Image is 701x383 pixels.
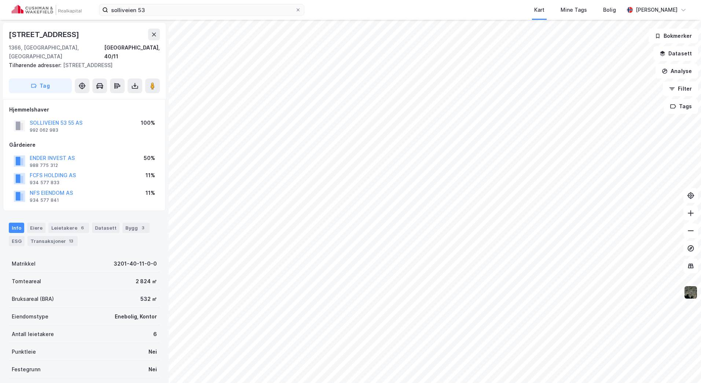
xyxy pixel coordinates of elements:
div: 532 ㎡ [140,295,157,303]
div: Leietakere [48,223,89,233]
button: Tag [9,79,72,93]
div: Nei [148,365,157,374]
div: 934 577 841 [30,197,59,203]
div: 50% [144,154,155,163]
div: 13 [67,237,75,245]
button: Datasett [653,46,698,61]
div: Nei [148,347,157,356]
div: 11% [146,189,155,197]
div: Kart [534,6,544,14]
div: 1366, [GEOGRAPHIC_DATA], [GEOGRAPHIC_DATA] [9,43,104,61]
div: Datasett [92,223,120,233]
div: 6 [153,330,157,339]
button: Tags [664,99,698,114]
div: Info [9,223,24,233]
button: Bokmerker [649,29,698,43]
div: [STREET_ADDRESS] [9,61,154,70]
div: Mine Tags [561,6,587,14]
iframe: Chat Widget [664,348,701,383]
div: 11% [146,171,155,180]
div: 3201-40-11-0-0 [114,259,157,268]
div: Bygg [122,223,150,233]
span: Tilhørende adresser: [9,62,63,68]
div: Kontrollprogram for chat [664,348,701,383]
div: Festegrunn [12,365,40,374]
input: Søk på adresse, matrikkel, gårdeiere, leietakere eller personer [108,4,295,15]
div: Antall leietakere [12,330,54,339]
div: 3 [139,224,147,231]
div: ESG [9,236,25,246]
div: Bolig [603,6,616,14]
div: Bruksareal (BRA) [12,295,54,303]
div: [STREET_ADDRESS] [9,29,81,40]
div: Matrikkel [12,259,36,268]
img: 9k= [684,285,698,299]
div: Gårdeiere [9,141,159,149]
div: Enebolig, Kontor [115,312,157,321]
img: cushman-wakefield-realkapital-logo.202ea83816669bd177139c58696a8fa1.svg [12,5,81,15]
div: Hjemmelshaver [9,105,159,114]
button: Filter [663,81,698,96]
div: Eiendomstype [12,312,48,321]
div: Punktleie [12,347,36,356]
button: Analyse [656,64,698,79]
div: 6 [79,224,86,231]
div: Tomteareal [12,277,41,286]
div: 100% [141,118,155,127]
div: Eiere [27,223,45,233]
div: 2 824 ㎡ [136,277,157,286]
div: [PERSON_NAME] [636,6,678,14]
div: 992 062 983 [30,127,58,133]
div: [GEOGRAPHIC_DATA], 40/11 [104,43,160,61]
div: Transaksjoner [27,236,78,246]
div: 934 577 833 [30,180,59,186]
div: 988 775 312 [30,163,58,168]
